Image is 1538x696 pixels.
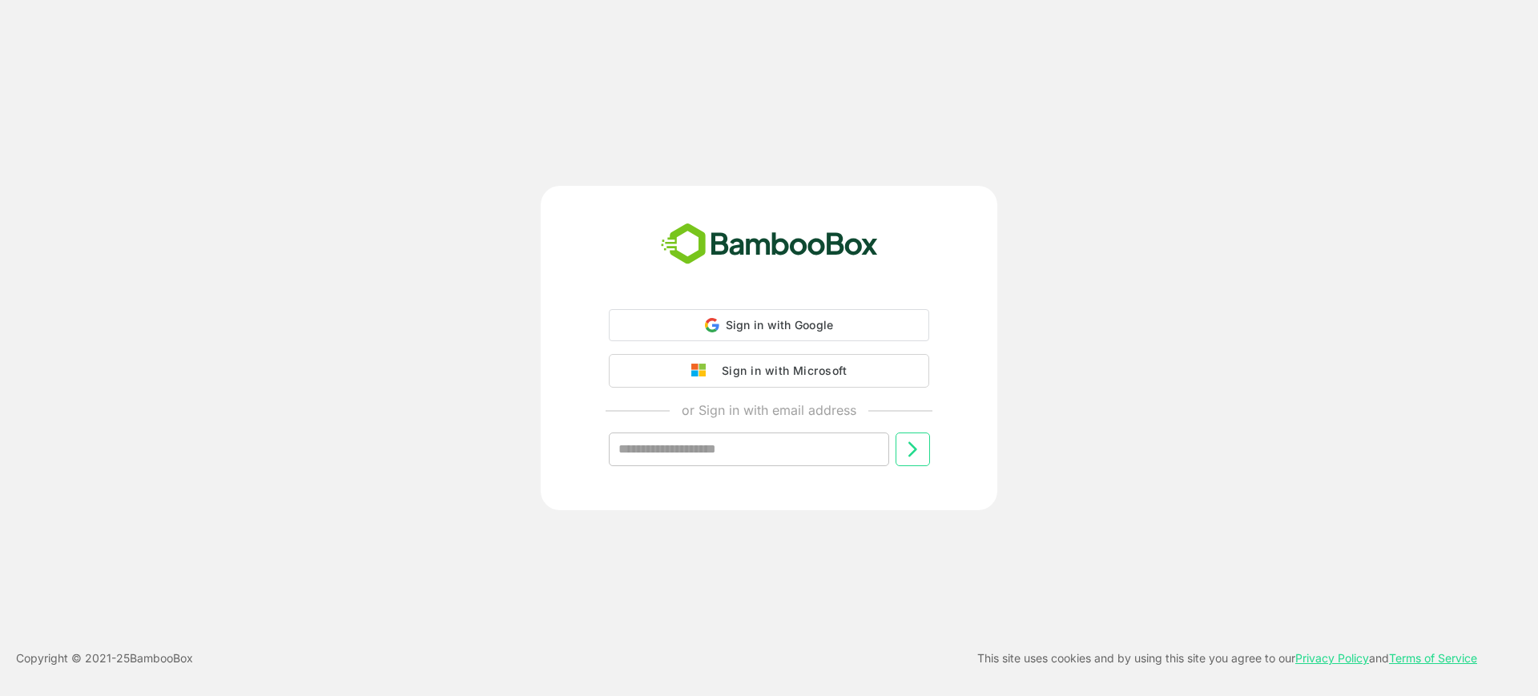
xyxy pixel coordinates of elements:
div: Sign in with Google [609,309,929,341]
div: Sign in with Microsoft [714,360,847,381]
img: bamboobox [652,218,887,271]
img: google [691,364,714,378]
p: This site uses cookies and by using this site you agree to our and [977,649,1477,668]
a: Privacy Policy [1295,651,1369,665]
p: or Sign in with email address [682,400,856,420]
p: Copyright © 2021- 25 BambooBox [16,649,193,668]
span: Sign in with Google [726,318,834,332]
button: Sign in with Microsoft [609,354,929,388]
a: Terms of Service [1389,651,1477,665]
